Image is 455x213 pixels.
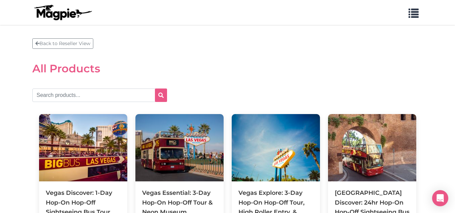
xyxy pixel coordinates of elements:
[135,114,224,181] img: Vegas Essential: 3-Day Hop-On Hop-Off Tour & Neon Museum
[32,62,423,75] h2: All Products
[32,4,93,21] img: logo-ab69f6fb50320c5b225c76a69d11143b.png
[232,114,320,181] img: Vegas Explore: 3-Day Hop-On Hop-Off Tour, High Roller Entry, & Choice of Night Tour
[432,190,448,206] div: Open Intercom Messenger
[32,38,93,49] a: Back to Reseller View
[39,114,127,181] img: Vegas Discover: 1-Day Hop-On Hop-Off Sightseeing Bus Tour
[328,114,416,181] img: Rome Discover: 24hr Hop-On Hop-Off Sightseeing Bus Tour & Pantheon
[32,88,167,102] input: Search products...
